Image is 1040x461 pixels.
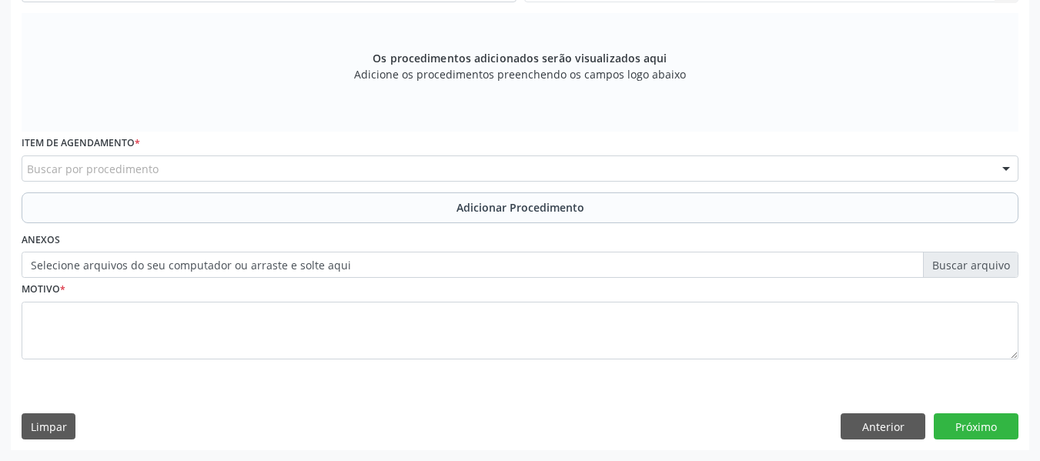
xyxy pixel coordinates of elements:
span: Os procedimentos adicionados serão visualizados aqui [373,50,667,66]
span: Adicione os procedimentos preenchendo os campos logo abaixo [354,66,686,82]
span: Adicionar Procedimento [456,199,584,215]
span: Buscar por procedimento [27,161,159,177]
button: Adicionar Procedimento [22,192,1018,223]
button: Anterior [841,413,925,439]
button: Próximo [934,413,1018,439]
label: Item de agendamento [22,132,140,155]
label: Motivo [22,278,65,302]
label: Anexos [22,229,60,252]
